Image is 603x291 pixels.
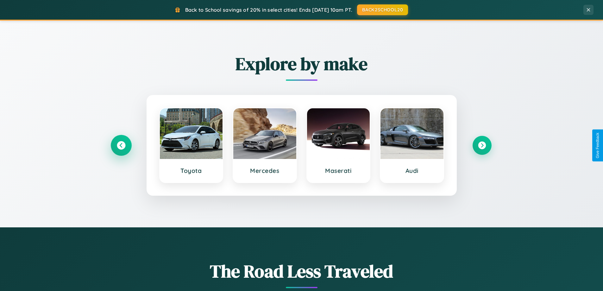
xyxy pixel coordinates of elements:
span: Back to School savings of 20% in select cities! Ends [DATE] 10am PT. [185,7,352,13]
h1: The Road Less Traveled [112,259,492,283]
div: Give Feedback [595,133,600,158]
h2: Explore by make [112,52,492,76]
button: BACK2SCHOOL20 [357,4,408,15]
h3: Maserati [313,167,364,174]
h3: Mercedes [240,167,290,174]
h3: Audi [387,167,437,174]
h3: Toyota [166,167,217,174]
